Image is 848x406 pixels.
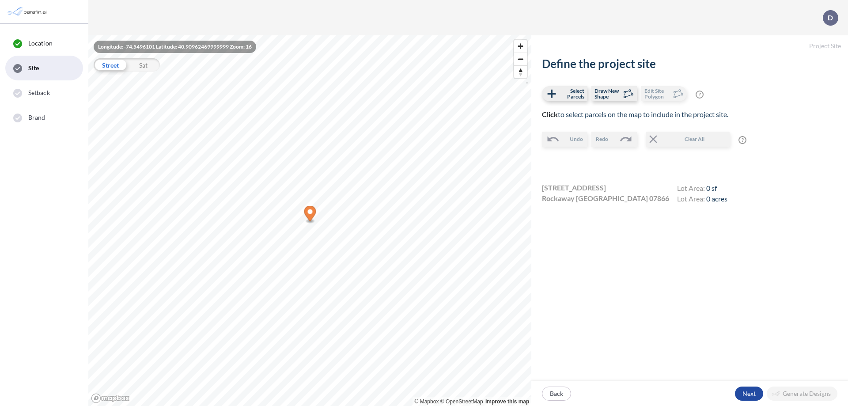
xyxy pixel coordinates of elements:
[7,4,49,20] img: Parafin
[550,389,563,398] p: Back
[644,88,670,99] span: Edit Site Polygon
[828,14,833,22] p: D
[28,113,45,122] span: Brand
[531,35,848,57] h5: Project Site
[677,194,727,205] h4: Lot Area:
[742,389,756,398] p: Next
[514,65,527,78] button: Reset bearing to north
[514,66,527,78] span: Reset bearing to north
[28,39,53,48] span: Location
[542,57,837,71] h2: Define the project site
[646,132,730,147] button: Clear All
[94,41,256,53] div: Longitude: -74.5496101 Latitude: 40.90962469999999 Zoom: 16
[514,53,527,65] button: Zoom out
[735,387,763,401] button: Next
[542,193,669,204] span: Rockaway [GEOGRAPHIC_DATA] 07866
[570,135,583,143] span: Undo
[542,110,558,118] b: Click
[591,132,637,147] button: Redo
[706,194,727,203] span: 0 acres
[696,91,704,99] span: ?
[542,387,571,401] button: Back
[514,40,527,53] button: Zoom in
[440,398,483,405] a: OpenStreetMap
[28,64,39,72] span: Site
[28,88,50,97] span: Setback
[706,184,717,192] span: 0 sf
[542,110,728,118] span: to select parcels on the map to include in the project site.
[485,398,529,405] a: Improve this map
[558,88,584,99] span: Select Parcels
[88,35,531,406] canvas: Map
[660,135,729,143] span: Clear All
[94,58,127,72] div: Street
[91,393,130,403] a: Mapbox homepage
[542,182,606,193] span: [STREET_ADDRESS]
[415,398,439,405] a: Mapbox
[677,184,727,194] h4: Lot Area:
[127,58,160,72] div: Sat
[304,206,316,224] div: Map marker
[594,88,621,99] span: Draw New Shape
[542,132,587,147] button: Undo
[738,136,746,144] span: ?
[596,135,608,143] span: Redo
